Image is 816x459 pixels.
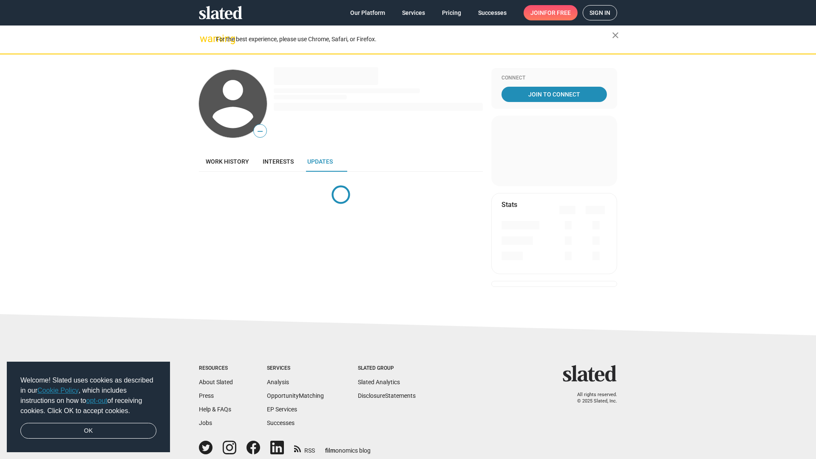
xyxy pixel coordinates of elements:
a: Sign in [583,5,617,20]
p: All rights reserved. © 2025 Slated, Inc. [568,392,617,404]
span: for free [544,5,571,20]
a: Joinfor free [524,5,578,20]
a: Press [199,392,214,399]
a: Pricing [435,5,468,20]
a: Services [395,5,432,20]
span: Our Platform [350,5,385,20]
div: For the best experience, please use Chrome, Safari, or Firefox. [216,34,612,45]
a: Slated Analytics [358,379,400,385]
span: Sign in [589,6,610,20]
span: Welcome! Slated uses cookies as described in our , which includes instructions on how to of recei... [20,375,156,416]
a: dismiss cookie message [20,423,156,439]
a: Work history [199,151,256,172]
a: Updates [300,151,340,172]
div: Connect [501,75,607,82]
mat-icon: close [610,30,620,40]
div: Resources [199,365,233,372]
span: Join To Connect [503,87,605,102]
span: Work history [206,158,249,165]
a: Interests [256,151,300,172]
span: Pricing [442,5,461,20]
span: Updates [307,158,333,165]
a: opt-out [86,397,108,404]
div: Slated Group [358,365,416,372]
a: DisclosureStatements [358,392,416,399]
mat-card-title: Stats [501,200,517,209]
span: Join [530,5,571,20]
a: Successes [267,419,295,426]
span: Successes [478,5,507,20]
a: OpportunityMatching [267,392,324,399]
span: film [325,447,335,454]
mat-icon: warning [200,34,210,44]
div: Services [267,365,324,372]
a: filmonomics blog [325,440,371,455]
span: — [254,126,266,137]
a: About Slated [199,379,233,385]
div: cookieconsent [7,362,170,453]
a: Analysis [267,379,289,385]
a: Our Platform [343,5,392,20]
a: Help & FAQs [199,406,231,413]
a: Jobs [199,419,212,426]
a: Join To Connect [501,87,607,102]
a: Cookie Policy [37,387,79,394]
a: RSS [294,442,315,455]
a: EP Services [267,406,297,413]
span: Services [402,5,425,20]
span: Interests [263,158,294,165]
a: Successes [471,5,513,20]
